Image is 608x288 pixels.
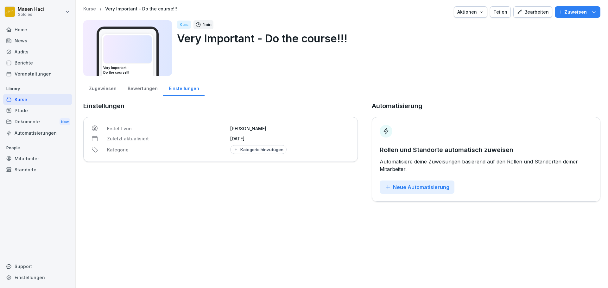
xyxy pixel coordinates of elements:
[233,147,283,152] div: Kategorie hinzufügen
[3,35,72,46] a: News
[3,164,72,175] a: Standorte
[493,9,507,15] div: Teilen
[3,84,72,94] p: Library
[83,80,122,96] a: Zugewiesen
[517,9,549,15] div: Bearbeiten
[380,145,592,155] p: Rollen und Standorte automatisch zuweisen
[107,135,226,142] p: Zuletzt aktualisiert
[103,65,152,75] h3: Very Important - Do the course!!!
[100,6,101,12] p: /
[385,184,449,191] div: Neue Automatisierung
[83,101,358,111] p: Einstellungen
[122,80,163,96] a: Bewertungen
[3,272,72,283] a: Einstellungen
[3,24,72,35] a: Home
[380,181,454,194] button: Neue Automatisierung
[83,6,96,12] a: Kurse
[457,9,484,15] div: Aktionen
[3,94,72,105] a: Kurse
[555,6,600,18] button: Zuweisen
[107,146,226,153] p: Kategorie
[3,143,72,153] p: People
[490,6,511,18] button: Teilen
[18,7,44,12] p: Masen Haci
[18,12,44,17] p: Goldies
[107,125,226,132] p: Erstellt von
[3,116,72,128] div: Dokumente
[177,21,191,29] div: Kurs
[3,261,72,272] div: Support
[230,135,350,142] p: [DATE]
[3,57,72,68] a: Berichte
[3,116,72,128] a: DokumenteNew
[380,158,592,173] p: Automatisiere deine Zuweisungen basierend auf den Rollen und Standorten deiner Mitarbeiter.
[203,21,212,28] p: 1 min
[177,30,595,46] p: Very Important - Do the course!!!
[230,145,287,154] button: Kategorie hinzufügen
[105,6,177,12] a: Very Important - Do the course!!!
[3,127,72,138] a: Automatisierungen
[454,6,487,18] button: Aktionen
[564,9,587,15] p: Zuweisen
[3,105,72,116] a: Pfade
[60,118,70,126] div: New
[3,68,72,79] a: Veranstaltungen
[372,101,422,111] p: Automatisierung
[230,125,350,132] p: [PERSON_NAME]
[3,153,72,164] a: Mitarbeiter
[163,80,205,96] a: Einstellungen
[513,6,552,18] button: Bearbeiten
[3,46,72,57] a: Audits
